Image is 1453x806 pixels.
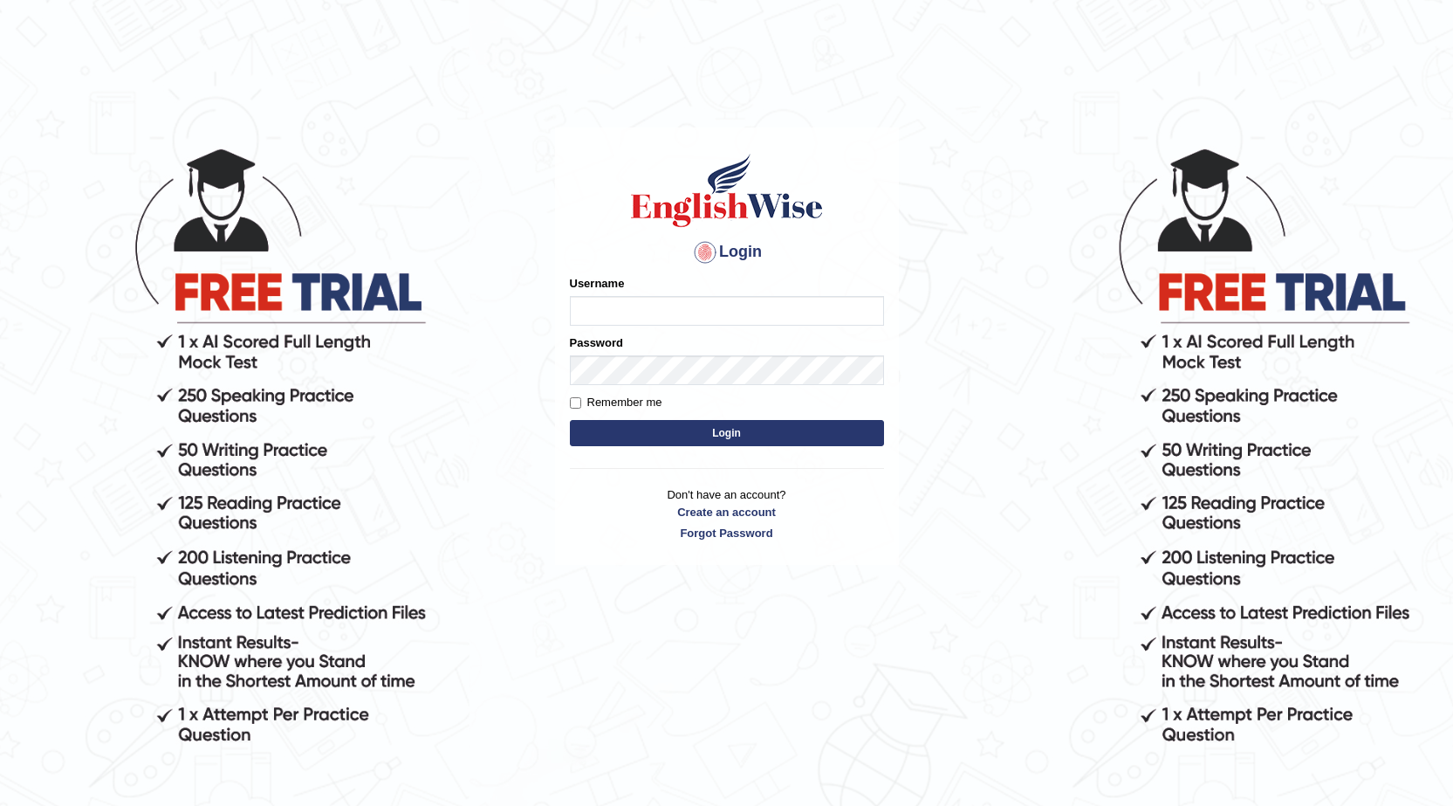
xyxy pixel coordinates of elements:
[570,486,884,541] p: Don't have an account?
[570,238,884,266] h4: Login
[570,394,662,411] label: Remember me
[627,151,826,230] img: Logo of English Wise sign in for intelligent practice with AI
[570,275,625,292] label: Username
[570,504,884,520] a: Create an account
[570,525,884,541] a: Forgot Password
[570,334,623,351] label: Password
[570,397,581,409] input: Remember me
[570,420,884,446] button: Login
